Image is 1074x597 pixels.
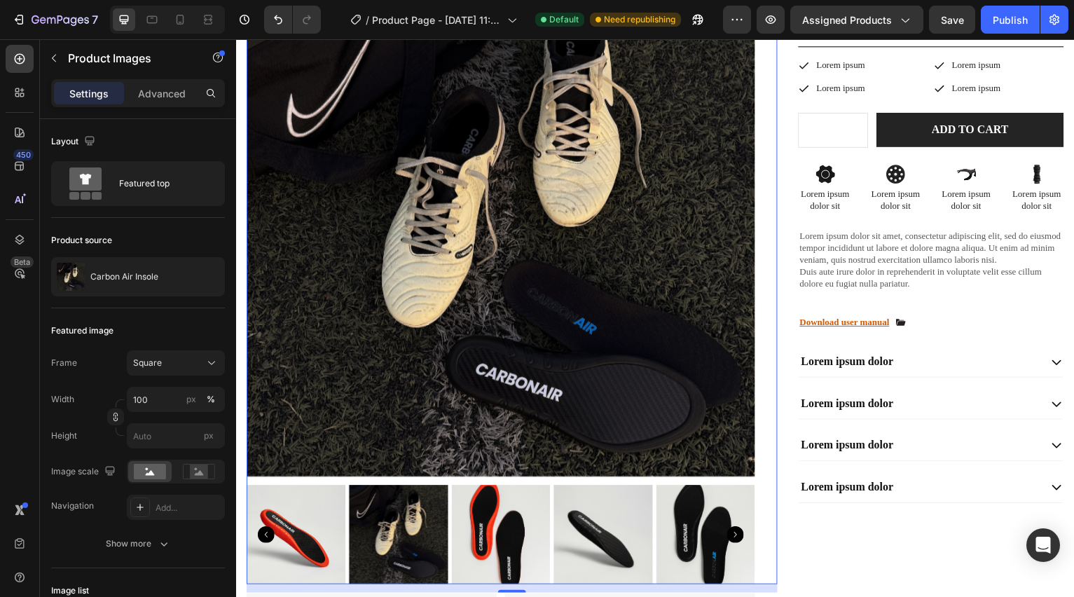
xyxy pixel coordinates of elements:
[567,442,659,457] p: Lorem ipsum dolor
[582,20,631,32] p: Lorem ipsum
[778,149,829,173] p: Lorem ipsum dolor sit
[183,391,200,408] button: %
[596,74,628,108] input: quantity
[133,357,162,369] span: Square
[127,423,225,448] input: px
[186,393,196,406] div: px
[642,74,830,108] button: Add to cart
[51,531,225,556] button: Show more
[565,74,596,108] button: decrement
[202,391,219,408] button: px
[718,20,767,32] p: Lorem ipsum
[790,6,923,34] button: Assigned Products
[567,316,659,331] p: Lorem ipsum dolor
[51,393,74,406] label: Width
[941,14,964,26] span: Save
[156,502,221,514] div: Add...
[51,584,89,597] div: Image list
[993,13,1028,27] div: Publish
[51,324,113,337] div: Featured image
[69,86,109,101] p: Settings
[565,149,617,173] p: Lorem ipsum dolor sit
[51,132,98,151] div: Layout
[92,11,98,28] p: 7
[51,430,77,442] label: Height
[636,149,687,173] p: Lorem ipsum dolor sit
[628,74,659,108] button: increment
[51,234,112,247] div: Product source
[264,6,321,34] div: Undo/Redo
[707,149,758,173] p: Lorem ipsum dolor sit
[51,357,77,369] label: Frame
[68,50,187,67] p: Product Images
[119,167,205,200] div: Featured top
[127,387,225,412] input: px%
[567,358,659,373] p: Lorem ipsum dolor
[13,149,34,160] div: 450
[236,39,1074,597] iframe: Design area
[366,13,369,27] span: /
[582,43,631,55] p: Lorem ipsum
[549,13,579,26] span: Default
[11,256,34,268] div: Beta
[981,6,1040,34] button: Publish
[51,500,94,512] div: Navigation
[802,13,892,27] span: Assigned Products
[565,192,829,252] p: Lorem ipsum dolor sit amet, consectetur adipiscing elit, sed do eiusmod tempor incididunt ut labo...
[138,86,186,101] p: Advanced
[493,488,509,505] button: Carousel Next Arrow
[207,393,215,406] div: %
[698,83,775,98] div: Add to cart
[51,462,118,481] div: Image scale
[567,400,659,415] p: Lorem ipsum dolor
[106,537,171,551] div: Show more
[372,13,502,27] span: Product Page - [DATE] 11:44:57
[57,263,85,291] img: product feature img
[127,350,225,376] button: Square
[718,43,767,55] p: Lorem ipsum
[565,277,655,291] p: Download user manual
[929,6,975,34] button: Save
[204,430,214,441] span: px
[1026,528,1060,562] div: Open Intercom Messenger
[604,13,675,26] span: Need republishing
[90,272,158,282] p: Carbon Air Insole
[6,6,104,34] button: 7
